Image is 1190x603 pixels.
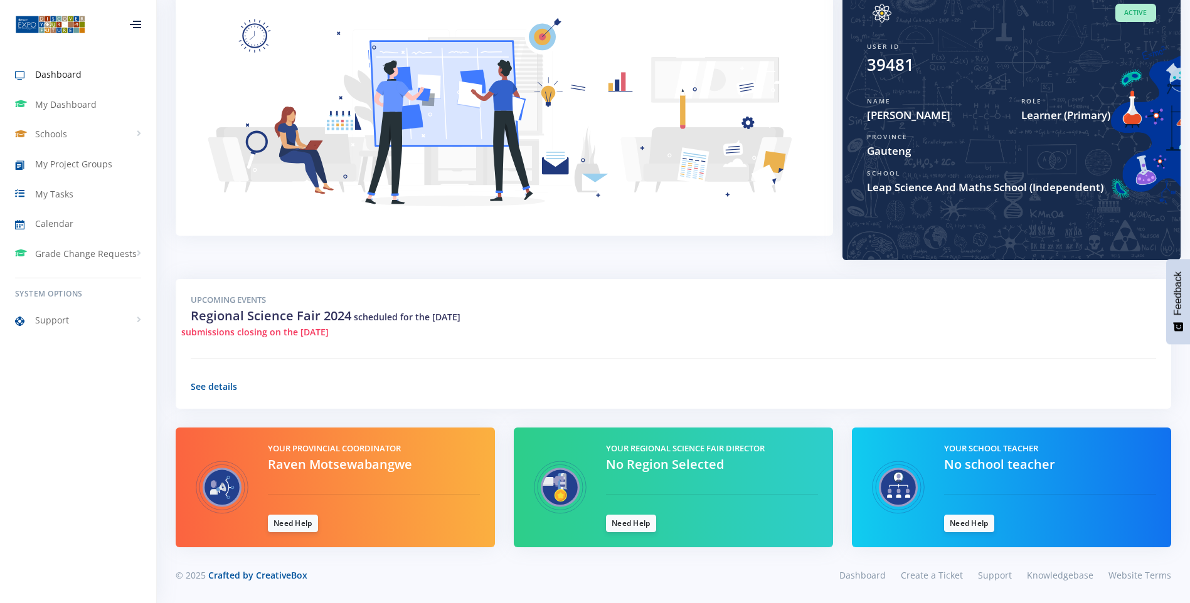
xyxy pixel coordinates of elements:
a: Need Help [944,515,994,532]
span: Knowledgebase [1027,569,1093,581]
a: Knowledgebase [1019,566,1101,584]
h5: Your School Teacher [944,443,1156,455]
span: scheduled for the [DATE] [354,311,460,323]
span: My Tasks [35,187,73,201]
a: Support [970,566,1019,584]
img: Image placeholder [867,4,897,23]
span: [PERSON_NAME] [867,107,1002,123]
span: Calendar [35,217,73,230]
img: Learner [191,4,818,241]
span: Active [1115,4,1156,22]
img: Regional Science Fair Director [529,443,592,532]
h6: System Options [15,288,141,300]
span: Learner (Primary) [1021,107,1157,123]
img: ... [15,14,85,34]
span: Gauteng [867,143,1156,159]
span: Province [867,132,908,141]
h5: Your Regional Science Fair Director [606,443,818,455]
a: Need Help [268,515,318,532]
h5: Your Provincial Coordinator [268,443,480,455]
div: © 2025 [176,569,664,582]
span: Role [1021,97,1042,105]
div: 39481 [867,53,914,77]
a: Create a Ticket [893,566,970,584]
span: No Region Selected [606,456,724,473]
span: School [867,169,900,177]
span: Raven Motsewabangwe [268,456,412,473]
span: Grade Change Requests [35,247,137,260]
span: Dashboard [35,68,82,81]
a: Crafted by CreativeBox [208,569,307,581]
span: Name [867,97,891,105]
span: My Dashboard [35,98,97,111]
span: Leap Science And Maths School (Independent) [867,179,1156,196]
h5: Upcoming Events [191,294,1156,307]
span: No school teacher [944,456,1055,473]
span: Support [35,313,69,327]
img: Provincial Coordinator [191,443,253,532]
button: Feedback - Show survey [1166,259,1190,344]
a: Website Terms [1101,566,1171,584]
a: Need Help [606,515,656,532]
span: Feedback [1172,271,1184,315]
img: Teacher [867,443,930,532]
span: Regional Science Fair 2024 [191,307,351,324]
span: My Project Groups [35,157,112,170]
span: submissions closing on the [DATE] [181,325,329,338]
span: Schools [35,127,67,140]
span: User ID [867,42,900,51]
a: Dashboard [832,566,893,584]
a: See details [191,380,237,392]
